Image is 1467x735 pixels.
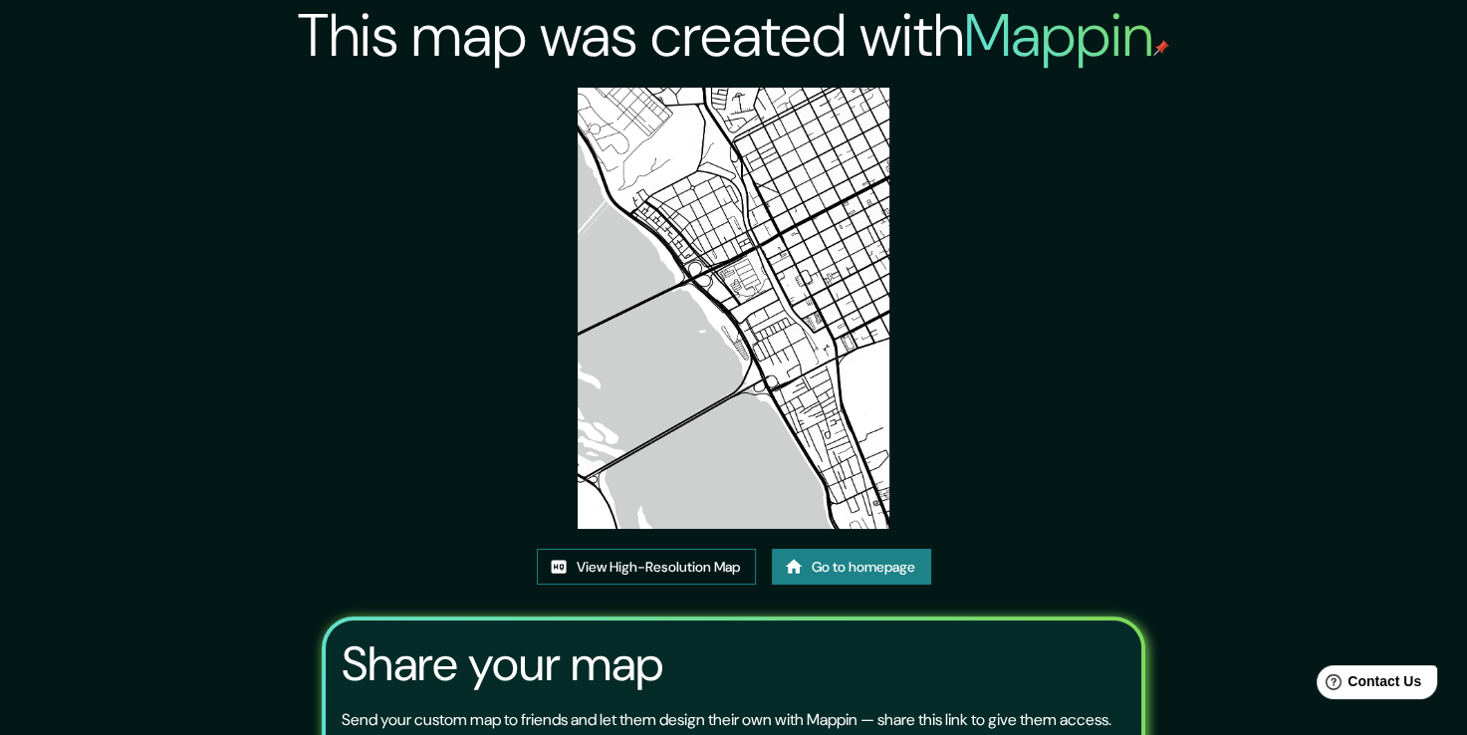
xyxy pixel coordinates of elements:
[342,708,1111,732] p: Send your custom map to friends and let them design their own with Mappin — share this link to gi...
[537,549,756,586] a: View High-Resolution Map
[1153,40,1169,56] img: mappin-pin
[342,636,663,692] h3: Share your map
[578,88,889,529] img: created-map
[772,549,931,586] a: Go to homepage
[1290,657,1445,713] iframe: Help widget launcher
